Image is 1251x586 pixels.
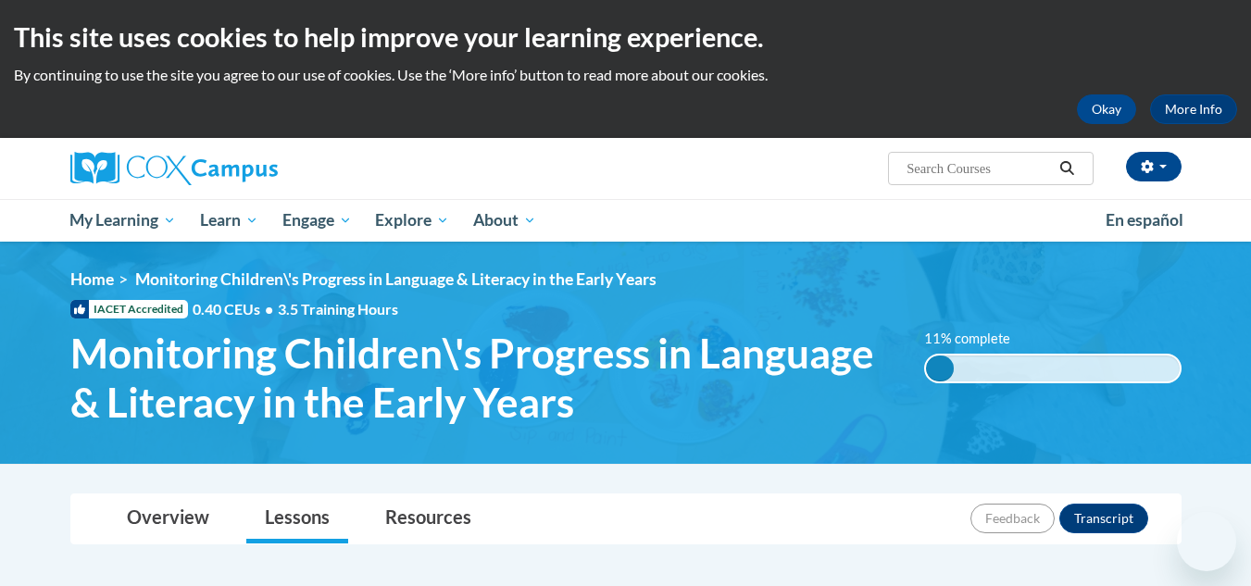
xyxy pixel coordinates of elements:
[1177,512,1236,571] iframe: Button to launch messaging window
[970,504,1055,533] button: Feedback
[70,329,897,427] span: Monitoring Children\'s Progress in Language & Literacy in the Early Years
[58,199,189,242] a: My Learning
[135,269,657,289] span: Monitoring Children\'s Progress in Language & Literacy in the Early Years
[270,199,364,242] a: Engage
[363,199,461,242] a: Explore
[367,494,490,543] a: Resources
[1150,94,1237,124] a: More Info
[70,300,188,318] span: IACET Accredited
[1059,504,1148,533] button: Transcript
[108,494,228,543] a: Overview
[1126,152,1182,181] button: Account Settings
[461,199,548,242] a: About
[70,152,278,185] img: Cox Campus
[1053,157,1081,180] button: Search
[1094,201,1195,240] a: En español
[278,300,398,318] span: 3.5 Training Hours
[200,209,258,231] span: Learn
[193,299,278,319] span: 0.40 CEUs
[14,65,1237,85] p: By continuing to use the site you agree to our use of cookies. Use the ‘More info’ button to read...
[265,300,273,318] span: •
[70,269,114,289] a: Home
[1077,94,1136,124] button: Okay
[70,152,422,185] a: Cox Campus
[69,209,176,231] span: My Learning
[473,209,536,231] span: About
[43,199,1209,242] div: Main menu
[905,157,1053,180] input: Search Courses
[375,209,449,231] span: Explore
[282,209,352,231] span: Engage
[924,329,1031,349] label: 11% complete
[926,355,954,381] div: 11% complete
[188,199,270,242] a: Learn
[14,19,1237,56] h2: This site uses cookies to help improve your learning experience.
[246,494,348,543] a: Lessons
[1106,210,1183,230] span: En español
